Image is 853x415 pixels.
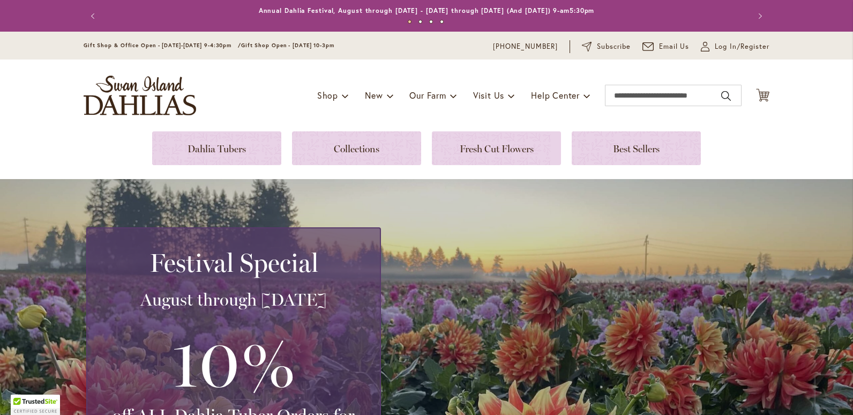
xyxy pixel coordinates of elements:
h3: August through [DATE] [100,289,367,310]
span: New [365,90,383,101]
a: [PHONE_NUMBER] [493,41,558,52]
span: Help Center [531,90,580,101]
button: 3 of 4 [429,20,433,24]
span: Subscribe [597,41,631,52]
a: Annual Dahlia Festival, August through [DATE] - [DATE] through [DATE] (And [DATE]) 9-am5:30pm [259,6,595,14]
button: Previous [84,5,105,27]
button: 2 of 4 [418,20,422,24]
h2: Festival Special [100,248,367,278]
span: Log In/Register [715,41,769,52]
span: Gift Shop Open - [DATE] 10-3pm [241,42,334,49]
a: store logo [84,76,196,115]
h3: 10% [100,321,367,405]
a: Email Us [642,41,690,52]
a: Subscribe [582,41,631,52]
button: 4 of 4 [440,20,444,24]
span: Email Us [659,41,690,52]
button: Next [748,5,769,27]
span: Visit Us [473,90,504,101]
span: Gift Shop & Office Open - [DATE]-[DATE] 9-4:30pm / [84,42,241,49]
a: Log In/Register [701,41,769,52]
span: Our Farm [409,90,446,101]
button: 1 of 4 [408,20,411,24]
span: Shop [317,90,338,101]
